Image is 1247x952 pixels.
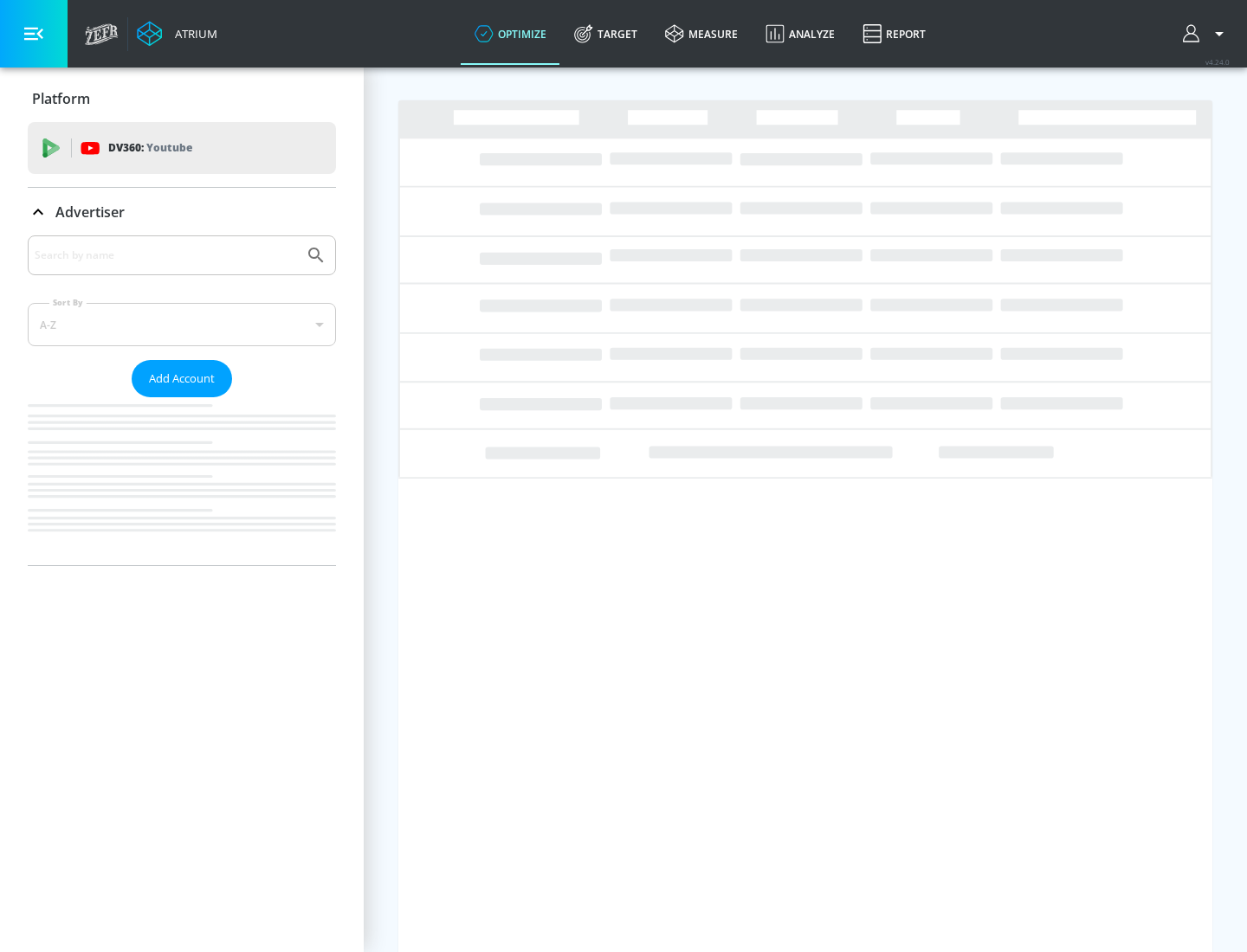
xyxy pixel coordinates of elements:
nav: list of Advertiser [28,397,336,565]
button: Add Account [132,360,232,397]
a: Report [849,3,940,65]
span: Add Account [149,369,215,389]
a: optimize [461,3,560,65]
input: Search by name [35,244,297,267]
p: DV360: [108,138,192,158]
div: Atrium [168,26,217,42]
a: Atrium [137,21,217,47]
a: measure [651,3,752,65]
p: Advertiser [55,203,125,222]
div: A-Z [28,303,336,346]
p: Youtube [146,138,192,157]
div: Advertiser [28,188,336,236]
div: Platform [28,74,336,123]
label: Sort By [49,297,87,308]
p: Platform [32,89,90,108]
div: Advertiser [28,235,336,565]
div: DV360: Youtube [28,122,336,174]
a: Target [560,3,651,65]
span: v 4.24.0 [1205,57,1230,67]
a: Analyze [752,3,849,65]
